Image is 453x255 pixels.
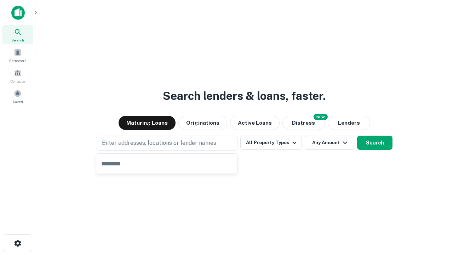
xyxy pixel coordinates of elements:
button: All Property Types [240,136,302,150]
p: Enter addresses, locations or lender names [102,139,216,147]
img: capitalize-icon.png [11,6,25,20]
button: Maturing Loans [119,116,176,130]
div: NEW [314,114,328,120]
span: Borrowers [9,58,26,63]
a: Search [2,25,33,44]
button: Search [357,136,392,150]
button: Search distressed loans with lien and other non-mortgage details. [282,116,325,130]
button: Originations [178,116,227,130]
button: Active Loans [230,116,280,130]
span: Search [11,37,24,43]
iframe: Chat Widget [418,198,453,232]
button: Any Amount [305,136,354,150]
a: Contacts [2,66,33,85]
span: Saved [13,99,23,104]
a: Saved [2,87,33,106]
button: Enter addresses, locations or lender names [96,136,237,151]
a: Borrowers [2,46,33,65]
button: Lenders [328,116,370,130]
h3: Search lenders & loans, faster. [163,87,326,104]
span: Contacts [11,78,25,84]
